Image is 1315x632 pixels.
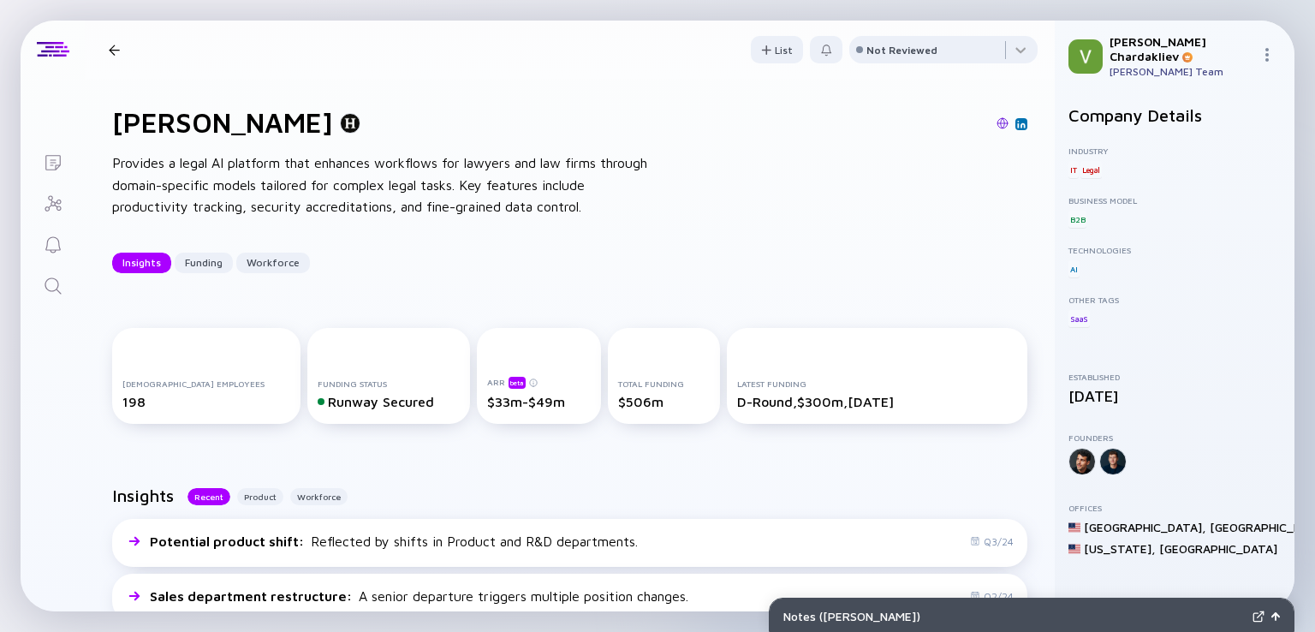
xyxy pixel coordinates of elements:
div: ARR [487,376,591,389]
div: 198 [122,394,290,409]
div: List [751,37,803,63]
div: SaaS [1068,310,1090,327]
img: Harvey Website [997,117,1009,129]
button: Workforce [290,488,348,505]
div: Offices [1068,503,1281,513]
div: Notes ( [PERSON_NAME] ) [783,609,1246,623]
a: Search [21,264,85,305]
div: [PERSON_NAME] Team [1110,65,1253,78]
div: Runway Secured [318,394,460,409]
img: Viktor Profile Picture [1068,39,1103,74]
img: Expand Notes [1253,611,1264,623]
div: Funding Status [318,379,460,389]
button: Funding [175,253,233,273]
div: Established [1068,372,1281,382]
a: Lists [21,140,85,182]
div: [DATE] [1068,387,1281,405]
div: $33m-$49m [487,394,591,409]
div: D-Round, $300m, [DATE] [737,394,1017,409]
div: B2B [1068,211,1086,228]
div: Founders [1068,432,1281,443]
div: Q3/24 [970,535,1014,548]
img: United States Flag [1068,543,1080,555]
img: United States Flag [1068,522,1080,534]
div: AI [1068,260,1080,277]
h1: [PERSON_NAME] [112,106,333,139]
span: Potential product shift : [150,534,307,549]
h2: Company Details [1068,105,1281,125]
div: A senior departure triggers multiple position changes. [150,588,688,604]
a: Reminders [21,223,85,264]
div: Q2/24 [970,590,1014,603]
img: Open Notes [1271,612,1280,621]
div: Reflected by shifts in Product and R&D departments. [150,534,638,549]
div: beta [509,377,526,389]
div: Funding [175,249,233,276]
div: IT [1068,161,1079,178]
div: Industry [1068,146,1281,156]
div: [PERSON_NAME] Chardakliev [1110,34,1253,63]
div: Legal [1080,161,1102,178]
button: Product [237,488,283,505]
div: Total Funding [618,379,710,389]
div: [DEMOGRAPHIC_DATA] Employees [122,379,290,389]
div: Insights [112,249,171,276]
button: Recent [187,488,230,505]
span: Sales department restructure : [150,588,355,604]
div: Provides a legal AI platform that enhances workflows for lawyers and law firms through domain-spe... [112,152,660,218]
a: Investor Map [21,182,85,223]
div: Latest Funding [737,379,1017,389]
div: $506m [618,394,710,409]
h2: Insights [112,486,174,505]
div: [GEOGRAPHIC_DATA] [1159,541,1277,556]
button: Insights [112,253,171,273]
div: Technologies [1068,245,1281,255]
div: Other Tags [1068,295,1281,305]
img: Harvey Linkedin Page [1017,120,1026,128]
div: [US_STATE] , [1084,541,1156,556]
div: Not Reviewed [866,44,937,57]
button: Workforce [236,253,310,273]
button: List [751,36,803,63]
img: Menu [1260,48,1274,62]
div: Business Model [1068,195,1281,206]
div: [GEOGRAPHIC_DATA] , [1084,520,1206,534]
div: Workforce [236,249,310,276]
